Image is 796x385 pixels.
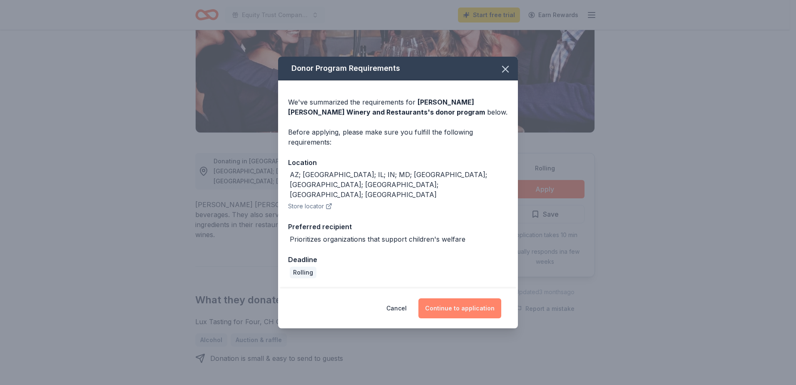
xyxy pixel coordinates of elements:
div: We've summarized the requirements for below. [288,97,508,117]
button: Continue to application [418,298,501,318]
button: Store locator [288,201,332,211]
div: Location [288,157,508,168]
div: Prioritizes organizations that support children's welfare [290,234,465,244]
button: Cancel [386,298,407,318]
div: Rolling [290,267,316,278]
div: AZ; [GEOGRAPHIC_DATA]; IL; IN; MD; [GEOGRAPHIC_DATA]; [GEOGRAPHIC_DATA]; [GEOGRAPHIC_DATA]; [GEOG... [290,170,508,200]
div: Before applying, please make sure you fulfill the following requirements: [288,127,508,147]
div: Deadline [288,254,508,265]
div: Donor Program Requirements [278,57,518,80]
div: Preferred recipient [288,221,508,232]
